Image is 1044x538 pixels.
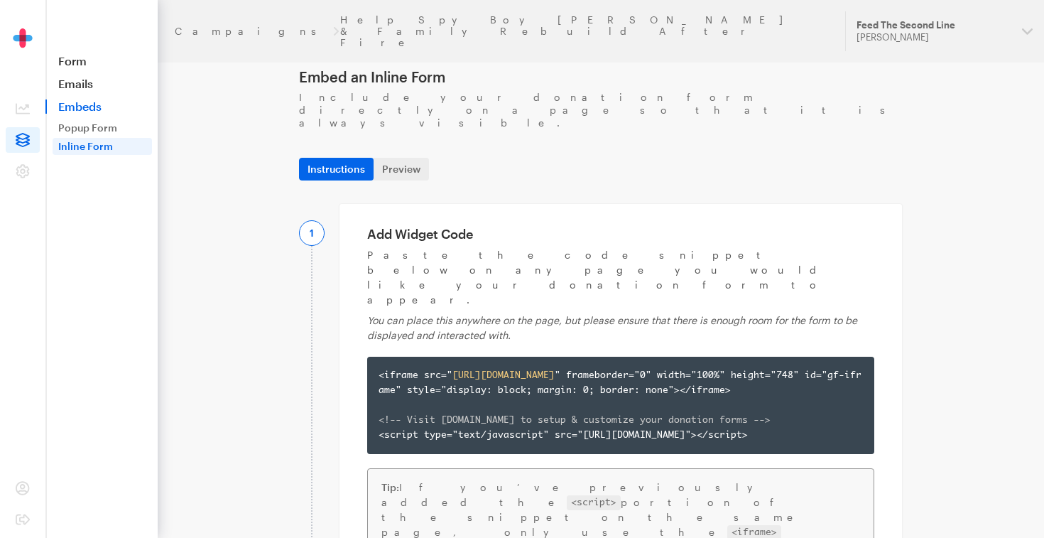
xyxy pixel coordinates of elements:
h2: Add Widget Code [367,226,874,242]
span: <!-- Visit [DOMAIN_NAME] to setup & customize your donation forms --> [379,416,771,425]
p: You can place this anywhere on the page, but please ensure that there is enough room for the form... [367,313,874,343]
h1: Embed an Inline Form [299,68,903,85]
a: Inline Form [53,138,152,155]
a: Help Spy Boy [PERSON_NAME] & Family Rebuild After Fire [340,14,828,48]
span: Tip: [381,481,399,493]
a: Popup Form [53,119,152,136]
span: [URL][DOMAIN_NAME] [452,371,555,380]
button: Feed The Second Line [PERSON_NAME] [845,11,1044,51]
a: Embeds [45,99,158,114]
a: Campaigns [175,26,332,37]
code: <script> [567,495,621,510]
a: Preview [374,158,429,181]
div: 1 [299,220,325,246]
div: Feed The Second Line [857,19,1011,31]
div: <iframe src=" " frameborder="0" width="100%" height="748" id="gf-iframe" style="display: block; m... [379,368,863,443]
p: Include your donation form directly on a page so that it is always visible. [299,91,903,129]
a: Form [45,54,158,68]
a: Instructions [299,158,374,181]
div: [PERSON_NAME] [857,31,1011,43]
p: Paste the code snippet below on any page you would like your donation form to appear. [367,247,874,307]
a: Emails [45,77,158,91]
